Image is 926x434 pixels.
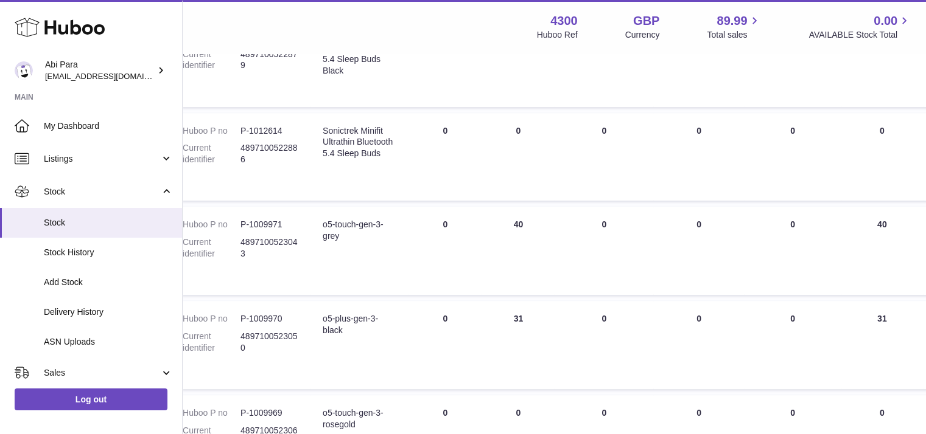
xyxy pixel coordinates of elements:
dt: Huboo P no [183,407,240,419]
td: 0 [482,113,555,201]
span: [EMAIL_ADDRESS][DOMAIN_NAME] [45,71,179,81]
dd: P-1009970 [240,313,298,325]
div: Mifo Minifit Ultrathin Bluetooth 5.4 Sleep Buds Black [323,31,396,77]
dt: Huboo P no [183,313,240,325]
td: 0 [409,19,482,107]
strong: GBP [633,13,659,29]
span: AVAILABLE Stock Total [808,29,911,41]
a: 89.99 Total sales [707,13,761,41]
dd: P-1009971 [240,219,298,230]
strong: 4300 [550,13,578,29]
span: Listings [44,153,160,165]
div: o5-plus-gen-3-black [323,313,396,336]
span: 0 [790,219,795,229]
div: o5-touch-gen-3-grey [323,219,396,242]
dt: Current identifier [183,142,240,165]
dt: Current identifier [183,331,240,354]
span: Stock [44,186,160,198]
span: Stock History [44,247,173,258]
dd: 4897100523043 [240,236,298,260]
img: Abi@mifo.co.uk [15,61,33,80]
td: 31 [482,301,555,389]
dd: 4897100522886 [240,142,298,165]
a: Log out [15,388,167,410]
td: 0 [555,19,653,107]
td: 0 [409,207,482,295]
dt: Current identifier [183,236,240,260]
td: 124 [841,19,924,107]
span: Total sales [707,29,761,41]
span: 0.00 [874,13,897,29]
dt: Current identifier [183,49,240,72]
div: Abi Para [45,59,155,82]
span: 0 [790,408,795,418]
span: Sales [44,367,160,379]
span: Delivery History [44,306,173,318]
div: Huboo Ref [537,29,578,41]
span: ASN Uploads [44,336,173,348]
span: Stock [44,217,173,229]
span: 0 [790,126,795,136]
td: 0 [653,207,745,295]
td: 0 [653,113,745,201]
td: 124 [482,19,555,107]
td: 0 [841,113,924,201]
td: 0 [653,301,745,389]
td: 0 [409,301,482,389]
td: 0 [555,301,653,389]
dt: Huboo P no [183,219,240,230]
td: 40 [841,207,924,295]
span: Add Stock [44,277,173,288]
a: 0.00 AVAILABLE Stock Total [808,13,911,41]
dd: 4897100523050 [240,331,298,354]
span: 89.99 [717,13,747,29]
td: 0 [555,113,653,201]
div: o5-touch-gen-3-rosegold [323,407,396,430]
dd: 4897100522879 [240,49,298,72]
dd: P-1012614 [240,125,298,137]
td: 40 [482,207,555,295]
td: 0 [409,113,482,201]
dt: Huboo P no [183,125,240,137]
td: 31 [841,301,924,389]
span: 0 [790,314,795,323]
span: My Dashboard [44,120,173,132]
td: 0 [555,207,653,295]
div: Sonictrek Minifit Ultrathin Bluetooth 5.4 Sleep Buds [323,125,396,160]
dd: P-1009969 [240,407,298,419]
td: 0 [653,19,745,107]
div: Currency [625,29,660,41]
